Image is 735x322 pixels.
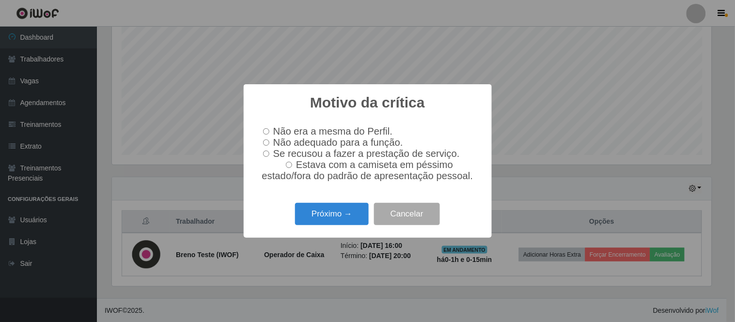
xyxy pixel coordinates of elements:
[374,203,440,226] button: Cancelar
[263,128,269,135] input: Não era a mesma do Perfil.
[295,203,369,226] button: Próximo →
[263,139,269,146] input: Não adequado para a função.
[273,148,460,159] span: Se recusou a fazer a prestação de serviço.
[286,162,292,168] input: Estava com a camiseta em péssimo estado/fora do padrão de apresentação pessoal.
[273,137,403,148] span: Não adequado para a função.
[263,151,269,157] input: Se recusou a fazer a prestação de serviço.
[310,94,425,111] h2: Motivo da crítica
[262,159,473,181] span: Estava com a camiseta em péssimo estado/fora do padrão de apresentação pessoal.
[273,126,392,137] span: Não era a mesma do Perfil.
